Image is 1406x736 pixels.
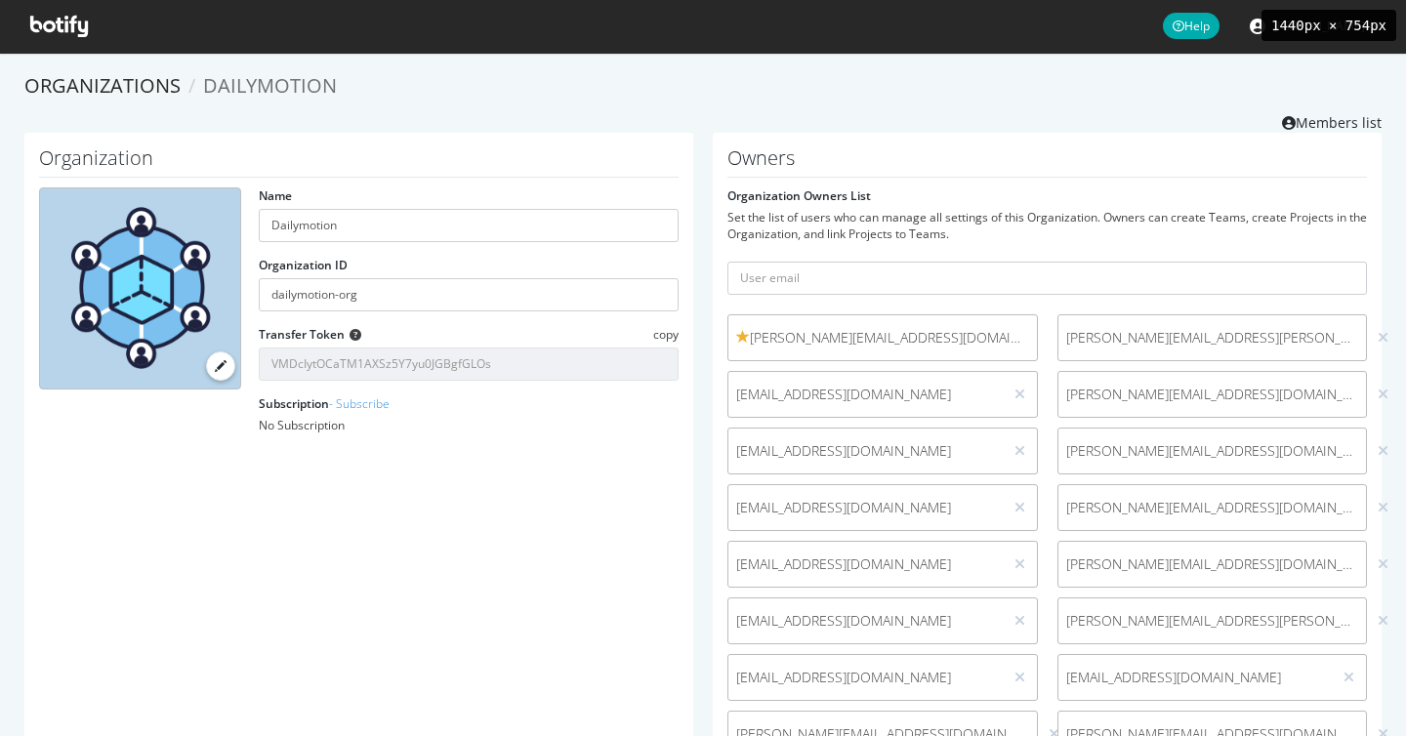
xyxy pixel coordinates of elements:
a: Members list [1282,108,1382,133]
span: [PERSON_NAME][EMAIL_ADDRESS][DOMAIN_NAME] [1066,498,1359,517]
label: Subscription [259,395,390,412]
h1: Organization [39,147,679,178]
label: Organization Owners List [727,187,871,204]
span: Help [1163,13,1220,39]
label: Transfer Token [259,326,345,343]
a: - Subscribe [329,395,390,412]
span: [EMAIL_ADDRESS][DOMAIN_NAME] [736,498,995,517]
span: [EMAIL_ADDRESS][DOMAIN_NAME] [736,611,995,631]
span: copy [653,326,679,343]
span: [EMAIL_ADDRESS][DOMAIN_NAME] [736,668,995,687]
span: [EMAIL_ADDRESS][DOMAIN_NAME] [1066,668,1325,687]
span: [EMAIL_ADDRESS][DOMAIN_NAME] [736,441,995,461]
input: User email [727,262,1367,295]
a: Organizations [24,72,181,99]
span: [PERSON_NAME][EMAIL_ADDRESS][PERSON_NAME][DOMAIN_NAME] [1066,328,1359,348]
button: [PERSON_NAME] [1234,11,1396,42]
ol: breadcrumbs [24,72,1382,101]
h1: Owners [727,147,1367,178]
span: [EMAIL_ADDRESS][DOMAIN_NAME] [736,554,995,574]
span: Dailymotion [203,72,337,99]
span: [PERSON_NAME][EMAIL_ADDRESS][PERSON_NAME][DOMAIN_NAME] [1066,611,1359,631]
span: Jean-Loup YU [1273,18,1365,34]
input: Organization ID [259,278,679,311]
span: [PERSON_NAME][EMAIL_ADDRESS][DOMAIN_NAME] [736,328,1029,348]
label: Organization ID [259,257,348,273]
div: Set the list of users who can manage all settings of this Organization. Owners can create Teams, ... [727,209,1367,242]
label: Name [259,187,292,204]
input: name [259,209,679,242]
span: [PERSON_NAME][EMAIL_ADDRESS][DOMAIN_NAME] [1066,441,1359,461]
div: No Subscription [259,417,679,433]
span: [EMAIL_ADDRESS][DOMAIN_NAME] [736,385,995,404]
span: [PERSON_NAME][EMAIL_ADDRESS][DOMAIN_NAME] [1066,554,1359,574]
span: [PERSON_NAME][EMAIL_ADDRESS][DOMAIN_NAME] [1066,385,1359,404]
